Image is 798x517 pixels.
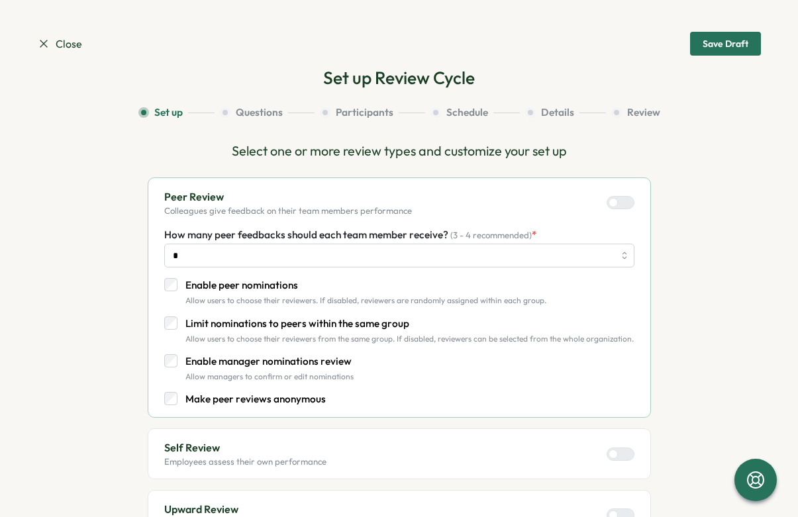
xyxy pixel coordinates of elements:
[138,105,215,120] button: Set up
[185,392,326,406] p: Make peer reviews anonymous
[37,36,82,52] a: Close
[164,189,412,205] p: Peer Review
[220,105,315,120] button: Questions
[164,205,412,217] p: Colleagues give feedback on their team members performance
[164,456,326,468] p: Employees assess their own performance
[185,354,354,369] p: Enable manager nominations review
[703,39,748,48] div: Save Draft
[185,296,546,305] p: Allow users to choose their reviewers. If disabled, reviewers are randomly assigned within each g...
[164,228,537,242] p: How many peer feedbacks should each team member receive?
[320,105,425,120] button: Participants
[185,372,354,381] p: Allow managers to confirm or edit nominations
[690,32,761,56] button: Save Draft
[450,230,532,240] span: (3 - 4 recommended)
[185,334,634,344] p: Allow users to choose their reviewers from the same group. If disabled, reviewers can be selected...
[525,105,606,120] button: Details
[185,278,546,293] p: Enable peer nominations
[164,440,326,456] p: Self Review
[323,66,475,89] h2: Set up Review Cycle
[430,105,520,120] button: Schedule
[611,105,660,120] button: Review
[185,316,634,331] p: Limit nominations to peers within the same group
[148,141,651,162] p: Select one or more review types and customize your set up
